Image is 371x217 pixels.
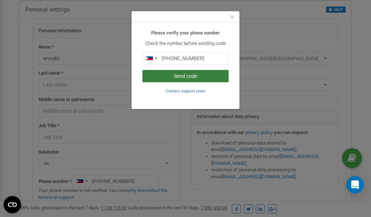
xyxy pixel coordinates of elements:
span: × [230,13,234,21]
b: Please verify your phone number [151,30,220,36]
small: Contact support team [166,89,205,93]
div: Telephone country code [143,53,159,64]
input: 0905 123 4567 [142,52,229,64]
button: Open CMP widget [4,196,21,213]
button: Close [230,13,234,21]
p: Check the number before sending code [142,40,229,47]
div: Open Intercom Messenger [346,176,364,193]
a: Contact support team [166,88,205,93]
button: Send code [142,70,229,82]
